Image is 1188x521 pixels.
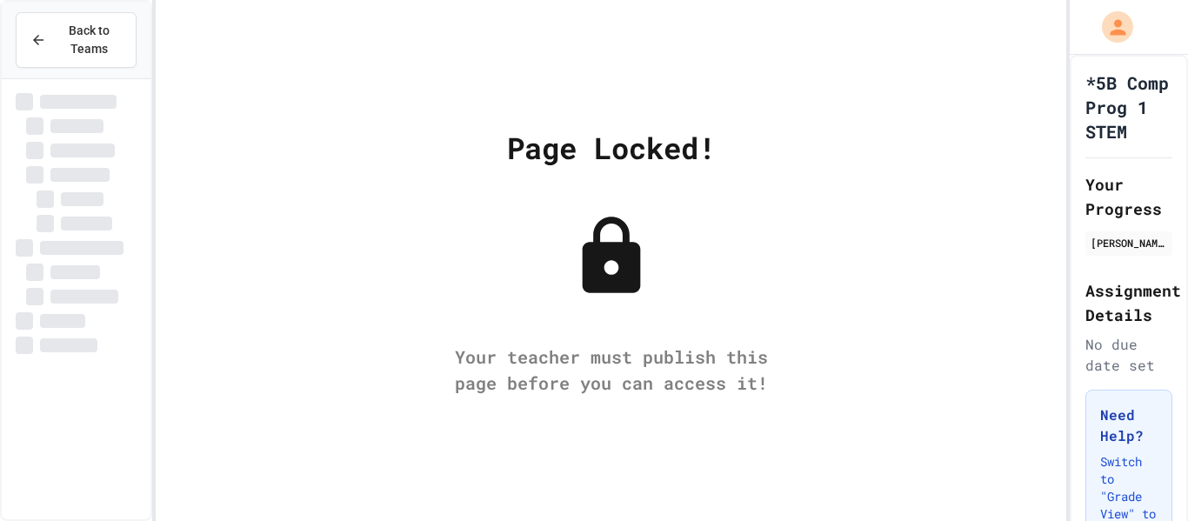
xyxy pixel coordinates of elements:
[1085,70,1172,144] h1: *5B Comp Prog 1 STEM
[16,12,137,68] button: Back to Teams
[437,344,785,396] div: Your teacher must publish this page before you can access it!
[507,125,716,170] div: Page Locked!
[1084,7,1138,47] div: My Account
[1085,334,1172,376] div: No due date set
[1091,235,1167,250] div: [PERSON_NAME]
[1085,278,1172,327] h2: Assignment Details
[1085,172,1172,221] h2: Your Progress
[1100,404,1158,446] h3: Need Help?
[57,22,122,58] span: Back to Teams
